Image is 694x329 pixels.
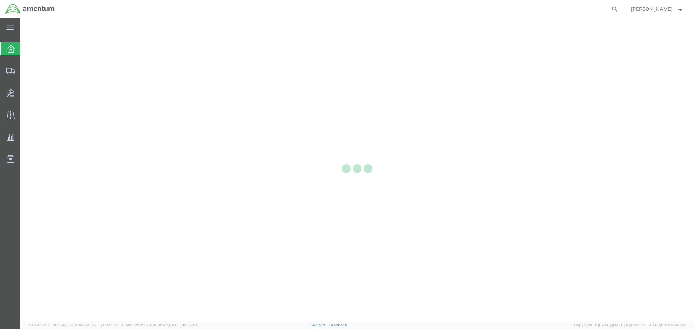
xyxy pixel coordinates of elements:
a: Support [310,323,329,327]
button: [PERSON_NAME] [631,5,684,13]
span: [DATE] 09:39:01 [168,323,197,327]
span: Copyright © [DATE]-[DATE] Agistix Inc., All Rights Reserved [574,322,685,328]
span: Server: 2025.19.0-49328d0a35e [29,323,119,327]
span: [DATE] 09:50:51 [89,323,119,327]
img: logo [5,4,55,14]
span: Nick Blake [631,5,672,13]
span: Client: 2025.19.0-129fbcf [122,323,197,327]
a: Feedback [329,323,347,327]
